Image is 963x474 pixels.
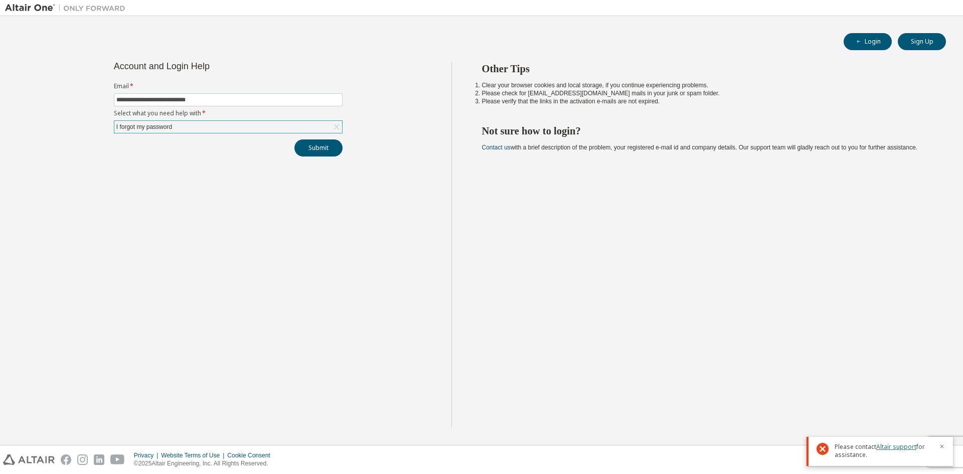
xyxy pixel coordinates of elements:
img: youtube.svg [110,454,125,465]
img: Altair One [5,3,130,13]
img: altair_logo.svg [3,454,55,465]
div: Privacy [134,451,161,459]
div: I forgot my password [114,121,342,133]
p: © 2025 Altair Engineering, Inc. All Rights Reserved. [134,459,276,468]
button: Sign Up [898,33,946,50]
li: Clear your browser cookies and local storage, if you continue experiencing problems. [482,81,928,89]
a: Altair support [876,442,916,451]
div: Cookie Consent [227,451,276,459]
img: facebook.svg [61,454,71,465]
div: Website Terms of Use [161,451,227,459]
a: Contact us [482,144,511,151]
img: instagram.svg [77,454,88,465]
div: I forgot my password [115,121,174,132]
span: with a brief description of the problem, your registered e-mail id and company details. Our suppo... [482,144,917,151]
button: Submit [294,139,343,156]
h2: Not sure how to login? [482,124,928,137]
button: Login [844,33,892,50]
img: linkedin.svg [94,454,104,465]
label: Select what you need help with [114,109,343,117]
div: Account and Login Help [114,62,297,70]
li: Please verify that the links in the activation e-mails are not expired. [482,97,928,105]
span: Please contact for assistance. [835,443,933,459]
li: Please check for [EMAIL_ADDRESS][DOMAIN_NAME] mails in your junk or spam folder. [482,89,928,97]
label: Email [114,82,343,90]
h2: Other Tips [482,62,928,75]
